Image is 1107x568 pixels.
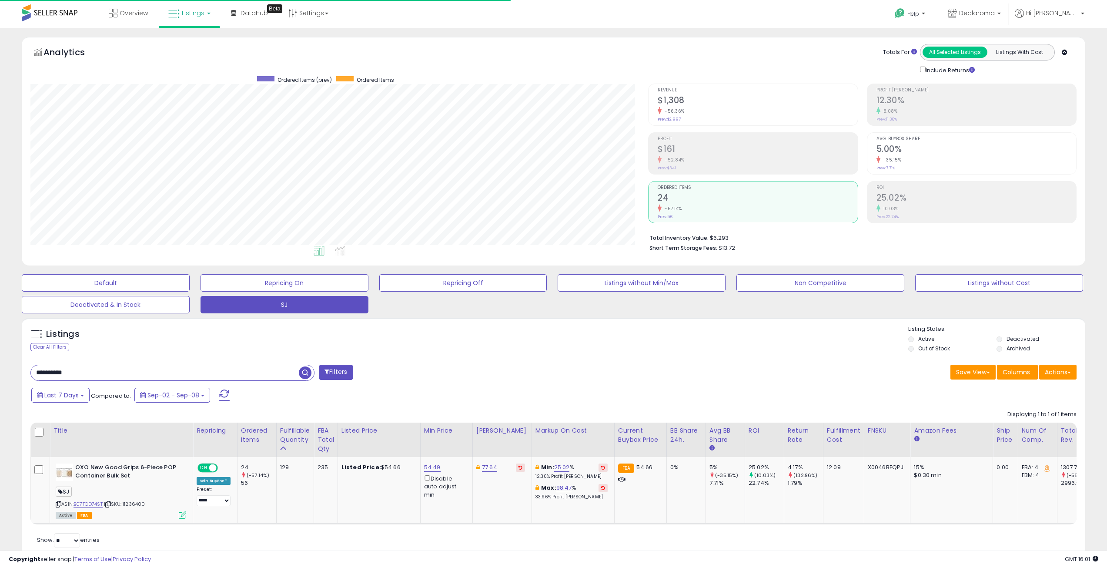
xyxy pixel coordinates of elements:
h2: 25.02% [876,193,1076,205]
span: SJ [56,487,72,497]
div: 22.74% [749,479,784,487]
small: 8.08% [880,108,898,114]
a: Hi [PERSON_NAME] [1015,9,1084,28]
strong: Copyright [9,555,40,563]
span: Revenue [658,88,857,93]
h5: Analytics [43,46,102,60]
div: Win BuyBox * [197,477,231,485]
small: (10.03%) [754,472,776,479]
div: BB Share 24h. [670,426,702,444]
small: Prev: $2,997 [658,117,681,122]
small: -56.36% [662,108,685,114]
b: Max: [541,484,556,492]
a: 98.47 [556,484,572,492]
div: $54.66 [341,464,414,471]
div: Avg BB Share [709,426,741,444]
span: Overview [120,9,148,17]
div: FNSKU [868,426,907,435]
small: FBA [618,464,634,473]
div: Current Buybox Price [618,426,663,444]
span: Profit [PERSON_NAME] [876,88,1076,93]
div: % [535,484,608,500]
small: (-57.14%) [247,472,269,479]
small: (-35.15%) [715,472,738,479]
button: SJ [201,296,368,313]
span: $13.72 [719,244,735,252]
div: Markup on Cost [535,426,611,435]
div: Include Returns [913,65,985,75]
b: Total Inventory Value: [649,234,709,242]
b: OXO New Good Grips 6-Piece POP Container Bulk Set [75,464,181,482]
h2: $161 [658,144,857,156]
button: Repricing On [201,274,368,292]
button: Actions [1039,365,1077,380]
button: Save View [950,365,996,380]
span: Profit [658,137,857,141]
small: -52.84% [662,157,685,163]
p: Listing States: [908,325,1085,333]
span: Help [907,10,919,17]
a: Privacy Policy [113,555,151,563]
small: (-56.36%) [1067,472,1092,479]
small: Prev: 11.38% [876,117,897,122]
button: Default [22,274,190,292]
div: [PERSON_NAME] [476,426,528,435]
span: 2025-09-16 16:01 GMT [1065,555,1098,563]
small: 10.03% [880,205,899,212]
div: % [535,464,608,480]
div: Totals For [883,48,917,57]
span: Ordered Items [658,185,857,190]
b: Min: [541,463,554,471]
button: Filters [319,365,353,380]
span: Last 7 Days [44,391,79,400]
span: Sep-02 - Sep-08 [147,391,199,400]
small: -57.14% [662,205,682,212]
div: ASIN: [56,464,186,518]
span: Compared to: [91,392,131,400]
button: Listings without Min/Max [558,274,726,292]
span: Ordered Items [357,76,394,84]
div: Num of Comp. [1022,426,1053,444]
button: Deactivated & In Stock [22,296,190,313]
div: 12.09 [827,464,857,471]
div: Ordered Items [241,426,273,444]
div: 0.00 [997,464,1011,471]
label: Deactivated [1007,335,1039,343]
b: Short Term Storage Fees: [649,244,717,252]
button: Last 7 Days [31,388,90,403]
div: 25.02% [749,464,784,471]
div: ROI [749,426,780,435]
div: Tooltip anchor [267,4,282,13]
button: Listings without Cost [915,274,1083,292]
a: 77.64 [482,463,497,472]
p: 33.96% Profit [PERSON_NAME] [535,494,608,500]
div: 1.79% [788,479,823,487]
label: Active [918,335,934,343]
label: Archived [1007,345,1030,352]
span: Show: entries [37,536,100,544]
i: Get Help [894,8,905,19]
div: Displaying 1 to 1 of 1 items [1007,410,1077,419]
div: Ship Price [997,426,1014,444]
a: Terms of Use [74,555,111,563]
h5: Listings [46,328,80,340]
span: 54.66 [636,463,652,471]
div: $0.30 min [914,471,986,479]
div: 235 [318,464,331,471]
div: 15% [914,464,986,471]
div: Total Rev. [1061,426,1093,444]
span: All listings currently available for purchase on Amazon [56,512,76,519]
span: FBA [77,512,92,519]
small: Prev: 7.71% [876,165,895,171]
div: 1307.76 [1061,464,1096,471]
div: X0046BFQPJ [868,464,904,471]
button: Non Competitive [736,274,904,292]
label: Out of Stock [918,345,950,352]
span: DataHub [241,9,268,17]
h2: 12.30% [876,95,1076,107]
div: 0% [670,464,699,471]
small: Prev: 56 [658,214,672,219]
th: The percentage added to the cost of goods (COGS) that forms the calculator for Min & Max prices. [532,423,614,457]
span: ON [198,464,209,472]
a: 54.49 [424,463,441,472]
